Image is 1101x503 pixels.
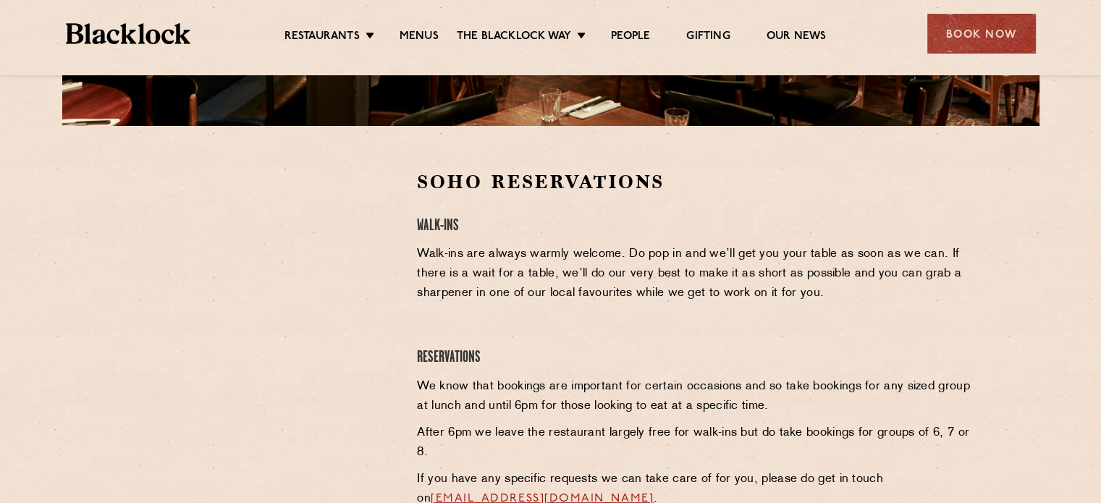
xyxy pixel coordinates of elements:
h2: Soho Reservations [417,169,972,195]
div: Book Now [927,14,1036,54]
a: People [611,30,650,46]
a: Menus [400,30,439,46]
a: The Blacklock Way [457,30,571,46]
a: Gifting [686,30,730,46]
img: BL_Textured_Logo-footer-cropped.svg [66,23,191,44]
h4: Reservations [417,348,972,368]
a: Restaurants [284,30,360,46]
p: After 6pm we leave the restaurant largely free for walk-ins but do take bookings for groups of 6,... [417,423,972,462]
iframe: OpenTable make booking widget [181,169,343,387]
a: Our News [767,30,827,46]
p: Walk-ins are always warmly welcome. Do pop in and we’ll get you your table as soon as we can. If ... [417,245,972,303]
h4: Walk-Ins [417,216,972,236]
p: We know that bookings are important for certain occasions and so take bookings for any sized grou... [417,377,972,416]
